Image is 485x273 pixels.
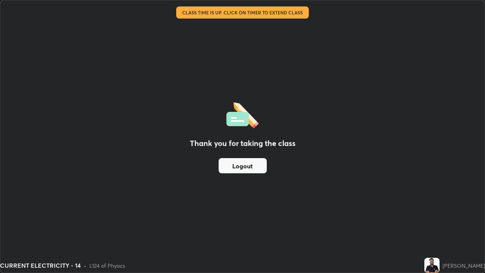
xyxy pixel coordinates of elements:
h2: Thank you for taking the class [190,138,296,149]
img: offlineFeedback.1438e8b3.svg [226,100,259,129]
div: [PERSON_NAME] [443,262,485,270]
button: Logout [219,158,267,173]
img: 8782f5c7b807477aad494b3bf83ebe7f.png [424,258,440,273]
div: L124 of Physics [89,262,125,270]
div: • [84,262,86,270]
